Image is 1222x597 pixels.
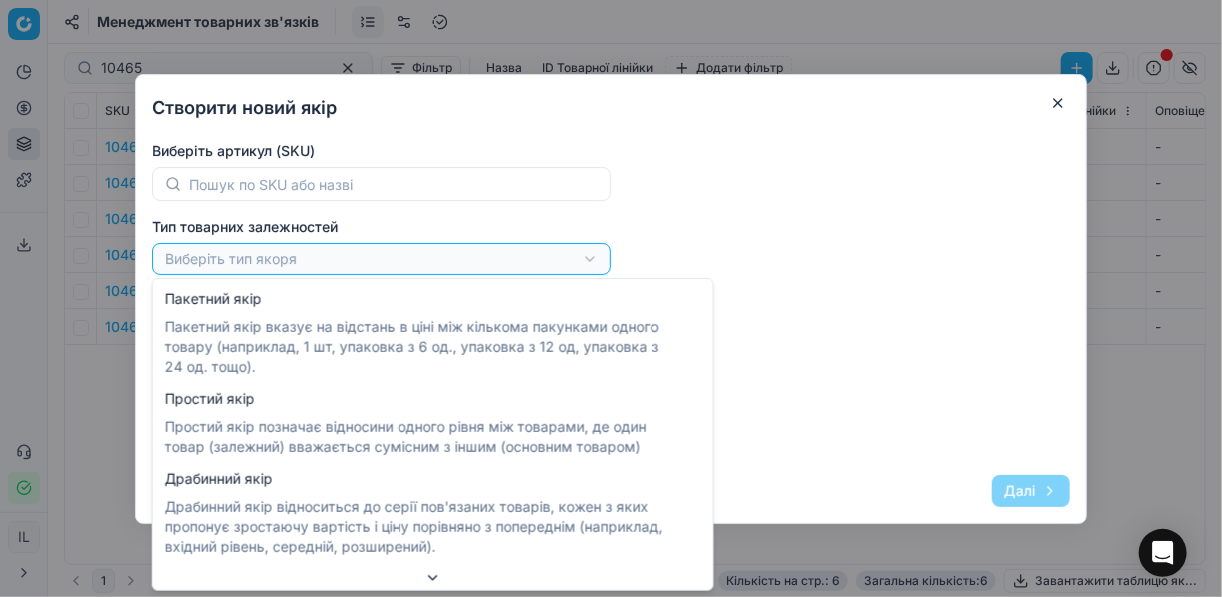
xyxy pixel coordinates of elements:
div: Пакетний якір вказує на відстань в ціні між кількома пакунками одного товару (наприклад, 1 шт, уп... [165,317,677,377]
div: Пакетний якір [165,289,677,309]
div: Простий якір позначає відносини одного рівня між товарами, де один товар (залежний) вважається су... [165,417,677,457]
div: Простий якір [165,389,677,409]
div: Драбинний якір [165,469,677,489]
div: Драбинний якір відноситься до серії пов'язаних товарів, кожен з яких пропонує зростаючу вартість ... [165,497,677,557]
